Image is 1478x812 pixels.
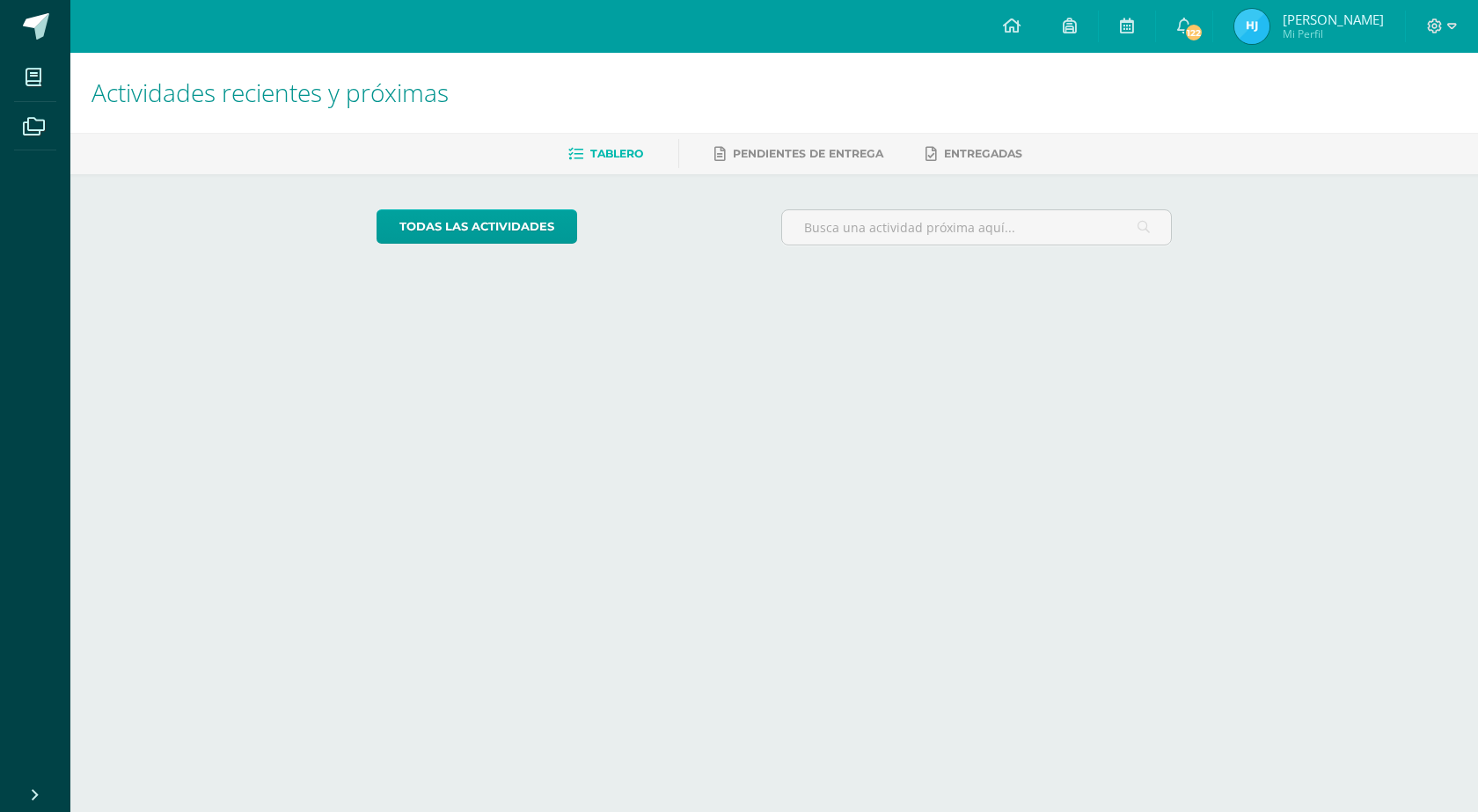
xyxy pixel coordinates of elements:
input: Busca una actividad próxima aquí... [782,210,1172,245]
span: 122 [1184,23,1204,42]
span: [PERSON_NAME] [1283,11,1384,28]
img: b7ce26423c8b5fd0ad9784620c4edf8a.png [1234,9,1269,44]
span: Mi Perfil [1283,26,1384,41]
span: Actividades recientes y próximas [91,76,449,109]
a: Entregadas [926,140,1022,168]
a: todas las Actividades [377,209,577,244]
a: Pendientes de entrega [714,140,883,168]
span: Pendientes de entrega [733,147,883,160]
span: Tablero [590,147,643,160]
a: Tablero [568,140,643,168]
span: Entregadas [944,147,1022,160]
